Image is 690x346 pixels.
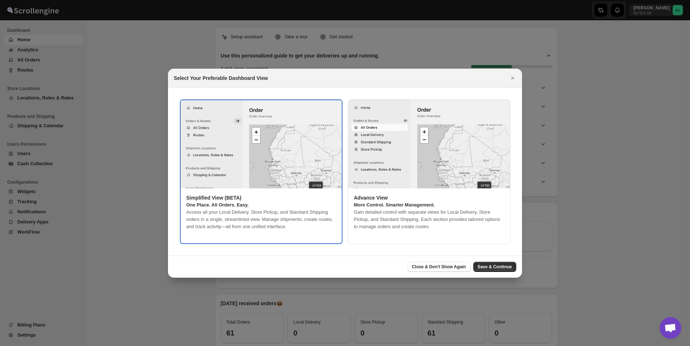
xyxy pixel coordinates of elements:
[186,201,336,209] p: One Place. All Orders. Easy.
[354,201,504,209] p: More Control. Smarter Management.
[478,264,512,270] span: Save & Continue
[186,209,336,230] p: Access all your Local Delivery, Store Pickup, and Standard Shipping orders in a single, streamlin...
[508,73,518,83] button: Close
[174,74,268,82] h2: Select Your Preferable Dashboard View
[660,317,681,339] div: Open chat
[473,262,516,272] button: Save & Continue
[407,262,470,272] button: Close & Don't Show Again
[348,100,510,189] img: legacy
[354,194,504,201] p: Advance View
[412,264,466,270] span: Close & Don't Show Again
[354,209,504,230] p: Gain detailed control with separate views for Local Delivery, Store Pickup, and Standard Shipping...
[181,100,342,188] img: simplified
[186,194,336,201] p: Simplified View (BETA)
